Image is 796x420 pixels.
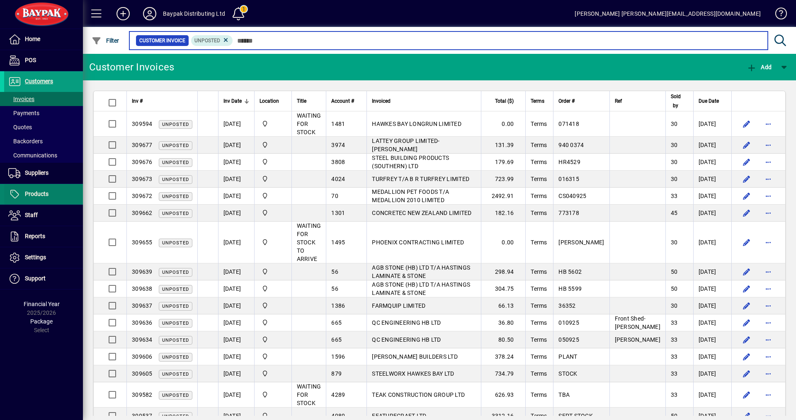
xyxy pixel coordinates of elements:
[481,314,526,331] td: 36.80
[260,208,286,217] span: Baypak - Onekawa
[671,353,678,360] span: 33
[372,154,449,169] span: STEEL BUILDING PRODUCTS (SOUTHERN) LTD
[218,205,254,222] td: [DATE]
[162,355,189,360] span: Unposted
[218,111,254,137] td: [DATE]
[531,285,547,292] span: Terms
[331,142,345,148] span: 3974
[331,210,345,216] span: 1301
[4,106,83,120] a: Payments
[132,142,153,148] span: 309677
[25,36,40,42] span: Home
[531,176,547,182] span: Terms
[218,297,254,314] td: [DATE]
[531,193,547,199] span: Terms
[481,331,526,348] td: 80.50
[218,382,254,408] td: [DATE]
[762,236,775,249] button: More options
[162,143,189,148] span: Unposted
[139,36,185,45] span: Customer Invoice
[162,122,189,127] span: Unposted
[531,97,544,106] span: Terms
[260,335,286,344] span: Baypak - Onekawa
[558,97,575,106] span: Order #
[331,302,345,309] span: 1386
[495,97,514,106] span: Total ($)
[671,391,678,398] span: 33
[693,382,731,408] td: [DATE]
[331,391,345,398] span: 4289
[162,194,189,199] span: Unposted
[132,210,153,216] span: 309662
[740,172,753,186] button: Edit
[297,112,321,135] span: WAITING FOR STOCK
[762,172,775,186] button: More options
[372,188,449,203] span: MEDALLION PET FOODS T/A MEDALLION 2010 LIMITED
[531,121,547,127] span: Terms
[372,413,426,419] span: FEATURECRAFT LTD
[740,299,753,312] button: Edit
[260,284,286,293] span: Baypak - Onekawa
[30,318,53,325] span: Package
[693,348,731,365] td: [DATE]
[331,176,345,182] span: 4024
[260,97,286,106] div: Location
[671,121,678,127] span: 30
[558,176,579,182] span: 016315
[671,159,678,165] span: 30
[331,193,338,199] span: 70
[671,142,678,148] span: 30
[218,171,254,188] td: [DATE]
[218,314,254,331] td: [DATE]
[162,414,189,419] span: Unposted
[558,336,579,343] span: 050925
[693,154,731,171] td: [DATE]
[762,350,775,363] button: More options
[558,268,582,275] span: HB 5602
[372,97,476,106] div: Invoiced
[671,413,678,419] span: 50
[615,97,660,106] div: Ref
[740,388,753,401] button: Edit
[89,60,174,74] div: Customer Invoices
[132,302,153,309] span: 309637
[693,297,731,314] td: [DATE]
[558,210,579,216] span: 773178
[297,97,306,106] span: Title
[218,154,254,171] td: [DATE]
[762,388,775,401] button: More options
[762,265,775,278] button: More options
[740,206,753,220] button: Edit
[740,282,753,295] button: Edit
[132,391,153,398] span: 309582
[671,92,681,110] span: Sold by
[372,264,470,279] span: AGB STONE (HB) LTD T/A HASTINGS LAMINATE & STONE
[762,282,775,295] button: More options
[481,188,526,205] td: 2492.91
[740,117,753,130] button: Edit
[671,319,678,326] span: 33
[671,302,678,309] span: 30
[481,205,526,222] td: 182.16
[132,336,153,343] span: 309634
[132,268,153,275] span: 309639
[163,7,225,20] div: Baypak Distributing Ltd
[260,390,286,399] span: Baypak - Onekawa
[481,111,526,137] td: 0.00
[531,268,547,275] span: Terms
[615,336,660,343] span: [PERSON_NAME]
[558,353,577,360] span: PLANT
[132,176,153,182] span: 309673
[260,119,286,128] span: Baypak - Onekawa
[372,336,441,343] span: QC ENGINEERING HB LTD
[25,275,46,282] span: Support
[331,239,345,246] span: 1495
[260,157,286,167] span: Baypak - Onekawa
[132,159,153,165] span: 309676
[558,142,584,148] span: 940 0374
[481,382,526,408] td: 626.93
[693,280,731,297] td: [DATE]
[331,336,342,343] span: 665
[693,188,731,205] td: [DATE]
[762,367,775,380] button: More options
